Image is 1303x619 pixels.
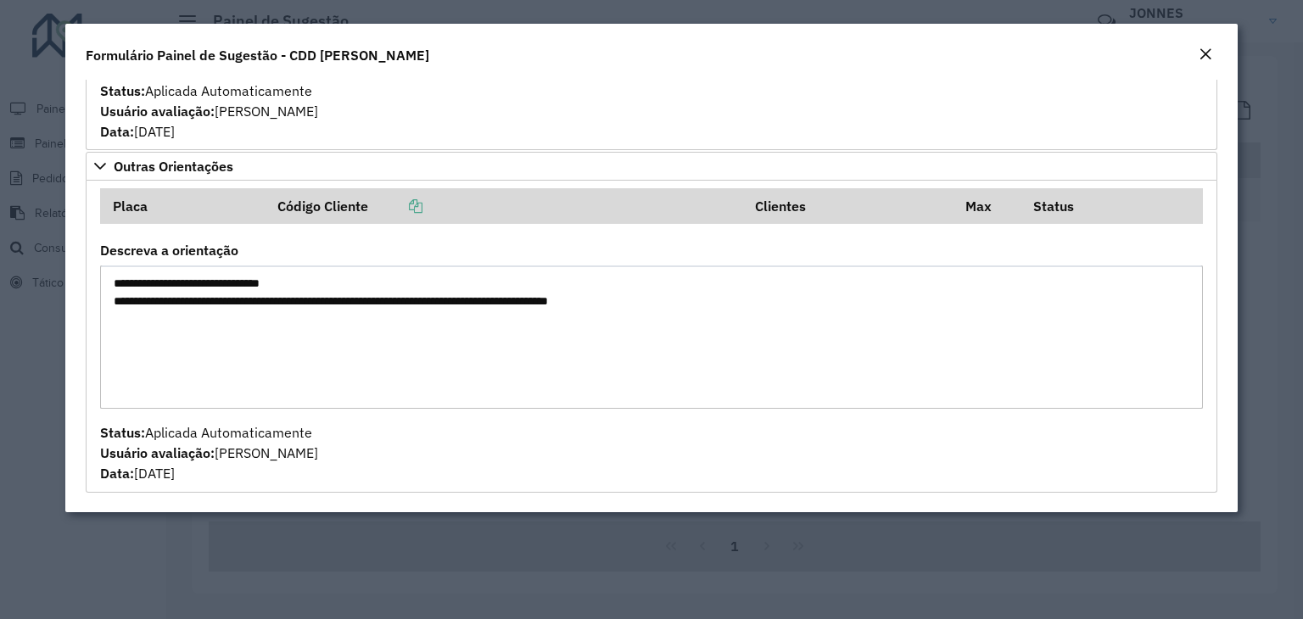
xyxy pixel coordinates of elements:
a: Copiar [368,198,422,215]
h4: Formulário Painel de Sugestão - CDD [PERSON_NAME] [86,45,429,65]
th: Clientes [743,188,953,224]
strong: Status: [100,82,145,99]
strong: Data: [100,123,134,140]
th: Placa [100,188,266,224]
strong: Data: [100,465,134,482]
strong: Usuário avaliação: [100,103,215,120]
em: Fechar [1199,47,1212,61]
span: Aplicada Automaticamente [PERSON_NAME] [DATE] [100,82,318,140]
strong: Status: [100,424,145,441]
a: Outras Orientações [86,152,1217,181]
th: Código Cliente [266,188,744,224]
th: Max [953,188,1021,224]
button: Close [1194,44,1217,66]
label: Descreva a orientação [100,240,238,260]
div: Outras Orientações [86,181,1217,493]
span: Aplicada Automaticamente [PERSON_NAME] [DATE] [100,424,318,482]
strong: Usuário avaliação: [100,444,215,461]
span: Outras Orientações [114,159,233,173]
th: Status [1021,188,1203,224]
